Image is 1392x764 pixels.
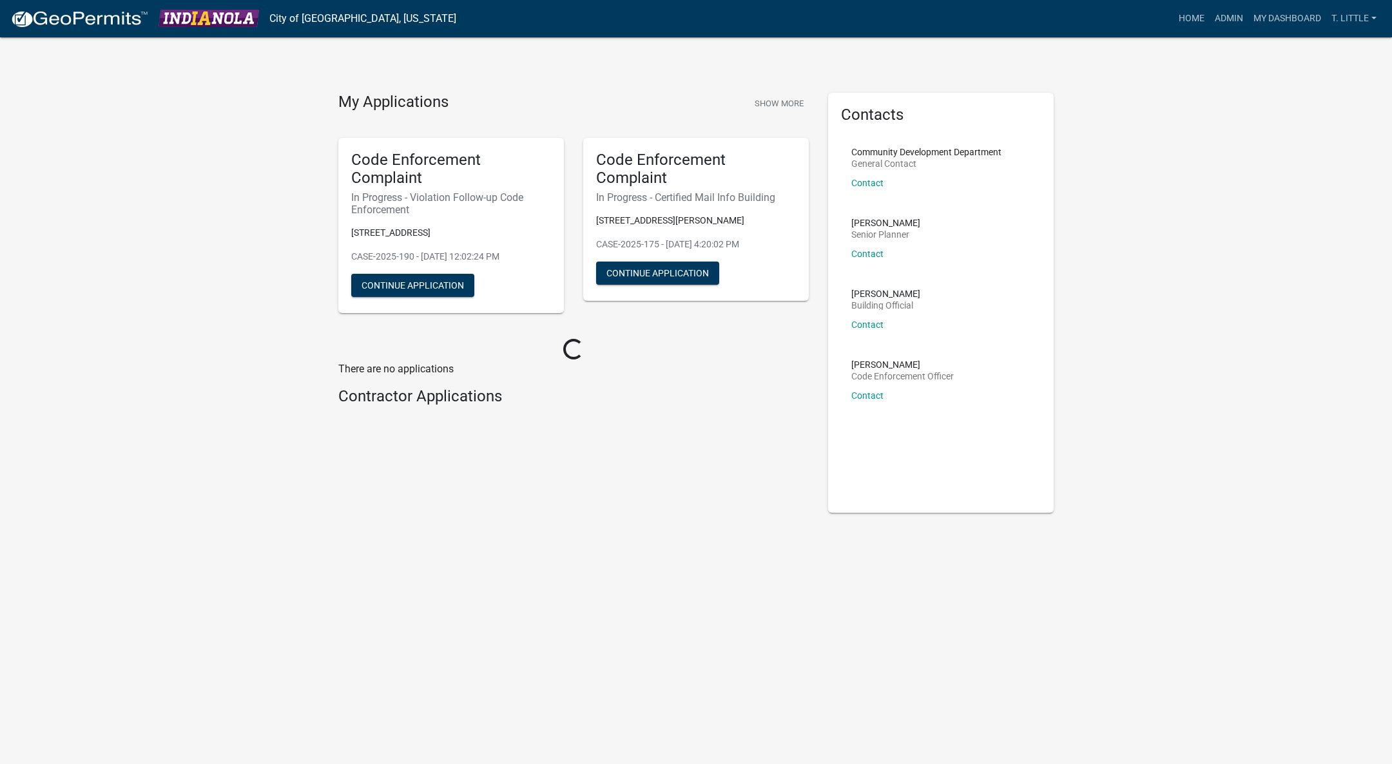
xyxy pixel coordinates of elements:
h4: Contractor Applications [338,387,809,406]
h6: In Progress - Certified Mail Info Building [596,191,796,204]
p: CASE-2025-175 - [DATE] 4:20:02 PM [596,238,796,251]
button: Continue Application [351,274,474,297]
h6: In Progress - Violation Follow-up Code Enforcement [351,191,551,216]
h5: Code Enforcement Complaint [351,151,551,188]
p: There are no applications [338,361,809,377]
a: My Dashboard [1248,6,1326,31]
a: Contact [851,390,884,401]
a: Admin [1210,6,1248,31]
a: Home [1174,6,1210,31]
wm-workflow-list-section: Contractor Applications [338,387,809,411]
h4: My Applications [338,93,449,112]
a: T. Little [1326,6,1382,31]
p: General Contact [851,159,1001,168]
p: [PERSON_NAME] [851,360,954,369]
p: [PERSON_NAME] [851,218,920,227]
a: Contact [851,178,884,188]
p: Building Official [851,301,920,310]
p: [STREET_ADDRESS][PERSON_NAME] [596,214,796,227]
a: Contact [851,320,884,330]
a: City of [GEOGRAPHIC_DATA], [US_STATE] [269,8,456,30]
button: Continue Application [596,262,719,285]
p: [PERSON_NAME] [851,289,920,298]
p: Senior Planner [851,230,920,239]
a: Contact [851,249,884,259]
p: [STREET_ADDRESS] [351,226,551,240]
button: Show More [749,93,809,114]
p: Code Enforcement Officer [851,372,954,381]
p: CASE-2025-190 - [DATE] 12:02:24 PM [351,250,551,263]
p: Community Development Department [851,148,1001,157]
img: City of Indianola, Iowa [159,10,259,27]
h5: Code Enforcement Complaint [596,151,796,188]
h5: Contacts [841,106,1041,124]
